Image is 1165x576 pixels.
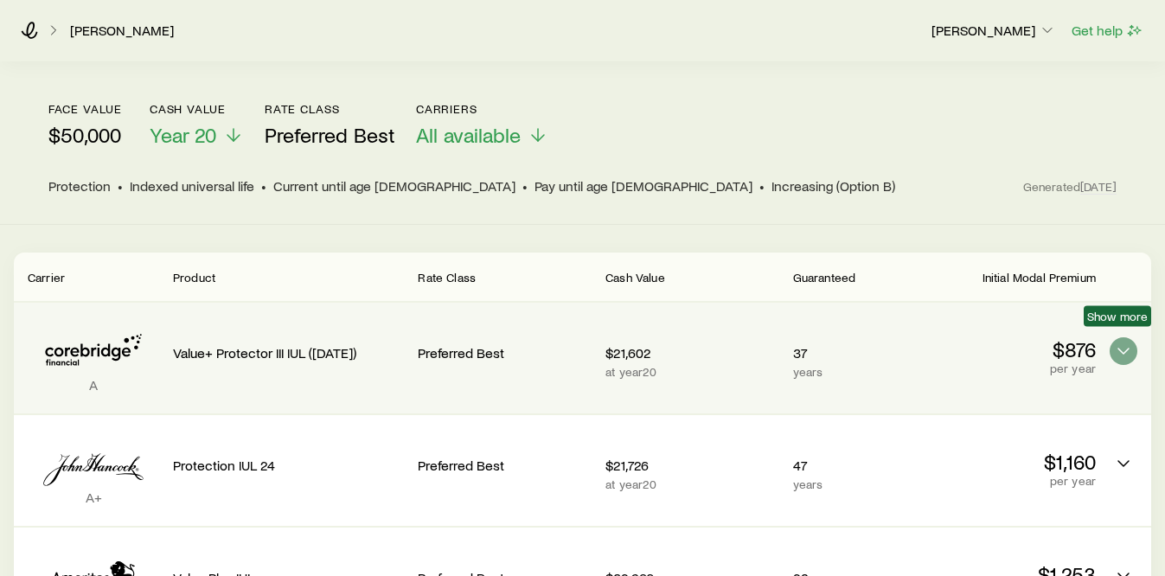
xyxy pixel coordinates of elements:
button: [PERSON_NAME] [931,21,1057,42]
p: at year 20 [605,477,779,491]
p: Carriers [416,102,548,116]
span: Indexed universal life [130,177,254,195]
span: Pay until age [DEMOGRAPHIC_DATA] [534,177,752,195]
p: $876 [922,337,1096,362]
p: $1,160 [922,450,1096,474]
span: Increasing (Option B) [771,177,895,195]
span: • [118,177,123,195]
p: Value+ Protector III IUL ([DATE]) [173,344,404,362]
p: per year [922,362,1096,375]
span: Show more [1087,310,1148,323]
p: Preferred Best [418,457,592,474]
button: CarriersAll available [416,102,548,148]
button: Cash ValueYear 20 [150,102,244,148]
p: at year 20 [605,365,779,379]
p: years [793,365,909,379]
button: Rate ClassPreferred Best [265,102,395,148]
p: years [793,477,909,491]
p: A [28,376,159,394]
p: per year [922,474,1096,488]
p: Rate Class [265,102,395,116]
p: 47 [793,457,909,474]
span: • [261,177,266,195]
span: Generated [1023,179,1117,195]
p: $50,000 [48,123,122,147]
span: [DATE] [1080,179,1117,195]
span: Guaranteed [793,270,856,285]
span: Cash Value [605,270,665,285]
span: • [522,177,528,195]
p: $21,602 [605,344,779,362]
p: [PERSON_NAME] [931,22,1056,39]
span: Initial Modal Premium [983,270,1096,285]
p: A+ [28,489,159,506]
span: • [759,177,765,195]
span: Carrier [28,270,65,285]
p: 37 [793,344,909,362]
span: Year 20 [150,123,216,147]
p: Cash Value [150,102,244,116]
span: Protection [48,177,111,195]
span: Product [173,270,215,285]
button: Get help [1071,21,1144,41]
a: [PERSON_NAME] [69,22,175,39]
span: Current until age [DEMOGRAPHIC_DATA] [273,177,515,195]
p: face value [48,102,122,116]
p: Protection IUL 24 [173,457,404,474]
span: All available [416,123,521,147]
p: Preferred Best [418,344,592,362]
span: Rate Class [418,270,476,285]
p: $21,726 [605,457,779,474]
span: Preferred Best [265,123,395,147]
